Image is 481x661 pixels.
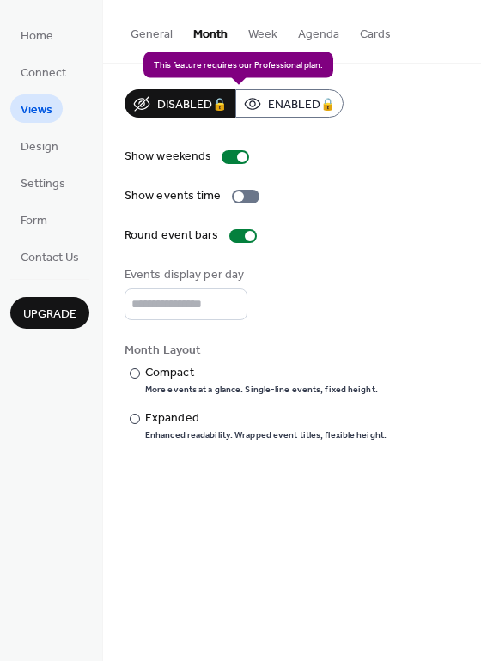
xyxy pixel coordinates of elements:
[145,384,378,396] div: More events at a glance. Single-line events, fixed height.
[143,52,333,78] span: This feature requires our Professional plan.
[145,409,383,428] div: Expanded
[145,364,374,382] div: Compact
[10,58,76,86] a: Connect
[10,242,89,270] a: Contact Us
[125,227,219,245] div: Round event bars
[21,27,53,45] span: Home
[125,148,211,166] div: Show weekends
[10,21,64,49] a: Home
[23,306,76,324] span: Upgrade
[125,342,456,360] div: Month Layout
[21,249,79,267] span: Contact Us
[21,138,58,156] span: Design
[145,429,387,441] div: Enhanced readability. Wrapped event titles, flexible height.
[21,175,65,193] span: Settings
[21,101,52,119] span: Views
[10,131,69,160] a: Design
[125,187,222,205] div: Show events time
[21,212,47,230] span: Form
[10,94,63,123] a: Views
[21,64,66,82] span: Connect
[10,297,89,329] button: Upgrade
[10,205,58,233] a: Form
[125,266,244,284] div: Events display per day
[10,168,76,197] a: Settings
